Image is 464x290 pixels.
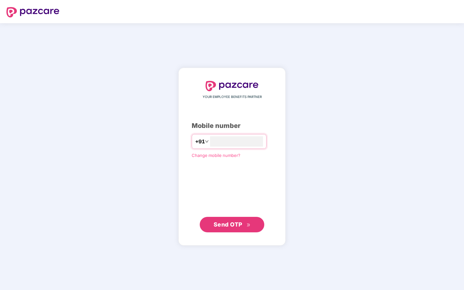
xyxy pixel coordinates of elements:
button: Send OTPdouble-right [200,217,264,232]
span: double-right [247,223,251,227]
div: Mobile number [192,121,272,131]
span: Send OTP [214,221,242,228]
span: YOUR EMPLOYEE BENEFITS PARTNER [203,94,262,100]
img: logo [6,7,59,17]
span: down [205,140,209,143]
img: logo [206,81,258,91]
a: Change mobile number? [192,153,240,158]
span: +91 [195,138,205,146]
